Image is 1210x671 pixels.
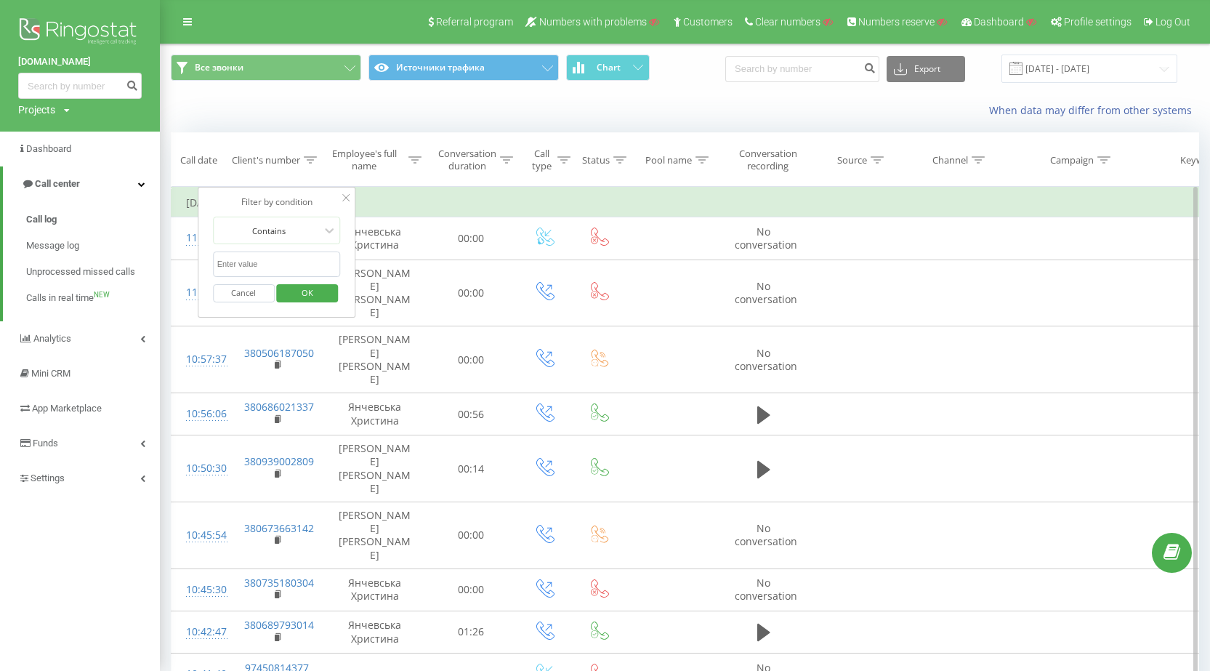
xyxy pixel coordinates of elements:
div: Channel [932,154,968,166]
td: Янчевська Христина [324,611,426,653]
div: 10:42:47 [186,618,215,646]
div: 10:57:37 [186,345,215,374]
span: No conversation [735,346,797,373]
div: Pool name [645,154,692,166]
td: 01:26 [426,611,517,653]
div: Projects [18,103,55,117]
a: 380506187050 [244,346,314,360]
span: Dashboard [26,143,71,154]
span: Referral program [436,16,513,28]
div: Conversation recording [733,148,803,172]
div: 11:00:22 [186,278,215,307]
button: Источники трафика [368,55,559,81]
a: [DOMAIN_NAME] [18,55,142,69]
span: No conversation [735,521,797,548]
span: Все звонки [195,62,243,73]
td: 00:00 [426,260,517,326]
div: Employee's full name [324,148,406,172]
td: 00:00 [426,217,517,260]
button: Export [887,56,965,82]
span: OK [287,281,328,304]
a: Unprocessed missed calls [26,259,160,285]
input: Search by number [18,73,142,99]
span: Call center [35,178,80,189]
a: Call log [26,206,160,233]
button: Все звонки [171,55,361,81]
div: 10:45:30 [186,576,215,604]
span: Numbers with problems [539,16,647,28]
div: 10:56:06 [186,400,215,428]
td: Янчевська Христина [324,568,426,611]
div: Client's number [232,154,300,166]
span: Numbers reserve [858,16,935,28]
a: Message log [26,233,160,259]
img: Ringostat logo [18,15,142,51]
td: 00:14 [426,435,517,502]
a: 380673663142 [244,521,314,535]
div: 10:45:54 [186,521,215,550]
div: 10:50:30 [186,454,215,483]
span: Unprocessed missed calls [26,265,135,279]
div: Call date [180,154,217,166]
span: Call log [26,212,57,227]
span: Message log [26,238,79,253]
span: No conversation [735,225,797,252]
div: Status [582,154,610,166]
span: Calls in real time [26,291,94,305]
span: Customers [683,16,733,28]
div: Campaign [1050,154,1094,166]
input: Enter value [213,252,341,277]
span: Analytics [33,333,71,344]
td: [PERSON_NAME] [PERSON_NAME] [324,502,426,569]
a: 380939002809 [244,454,314,468]
div: Source [837,154,867,166]
a: Call center [3,166,160,201]
span: Settings [31,473,65,483]
a: 380735180304 [244,576,314,590]
span: Chart [597,63,621,73]
a: Calls in real timeNEW [26,285,160,311]
button: OK [277,284,339,302]
td: 00:00 [426,326,517,393]
span: Mini CRM [31,368,70,379]
span: No conversation [735,279,797,306]
button: Cancel [213,284,275,302]
a: 380689793014 [244,618,314,632]
td: Янчевська Христина [324,393,426,435]
input: Search by number [725,56,879,82]
div: 11:04:07 [186,224,215,252]
span: Dashboard [974,16,1024,28]
a: 380686021337 [244,400,314,414]
button: Chart [566,55,650,81]
div: Filter by condition [213,195,341,209]
span: App Marketplace [32,403,102,414]
div: Conversation duration [438,148,496,172]
td: 00:00 [426,568,517,611]
a: When data may differ from other systems [989,103,1199,117]
div: Call type [529,148,554,172]
td: 00:00 [426,502,517,569]
span: No conversation [735,576,797,603]
td: Янчевська Христина [324,217,426,260]
span: Profile settings [1064,16,1132,28]
td: [PERSON_NAME] [PERSON_NAME] [324,435,426,502]
span: Funds [33,438,58,449]
span: Log Out [1155,16,1190,28]
span: Clear numbers [755,16,820,28]
td: [PERSON_NAME] [PERSON_NAME] [324,326,426,393]
td: 00:56 [426,393,517,435]
td: [PERSON_NAME] [PERSON_NAME] [324,260,426,326]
